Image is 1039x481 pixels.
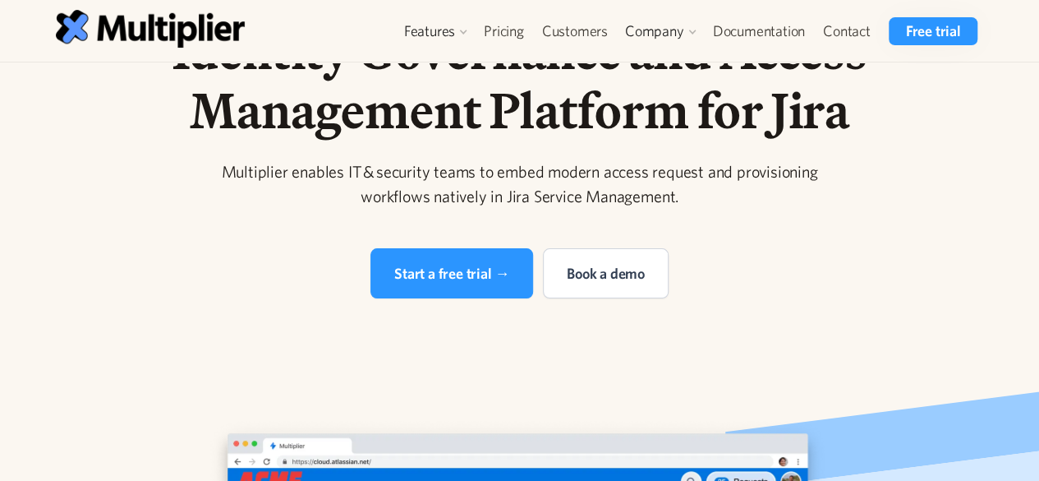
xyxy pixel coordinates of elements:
div: Features [396,17,475,45]
div: Company [625,21,684,41]
h1: Identity Governance and Access Management Platform for Jira [99,21,940,140]
a: Book a demo [543,248,669,298]
a: Start a free trial → [370,248,533,298]
div: Start a free trial → [394,262,509,284]
a: Documentation [703,17,813,45]
div: Multiplier enables IT & security teams to embed modern access request and provisioning workflows ... [205,160,835,209]
div: Book a demo [567,262,645,284]
a: Free trial [889,17,977,45]
div: Features [404,21,455,41]
a: Pricing [475,17,533,45]
a: Contact [814,17,880,45]
a: Customers [533,17,617,45]
div: Company [617,17,704,45]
